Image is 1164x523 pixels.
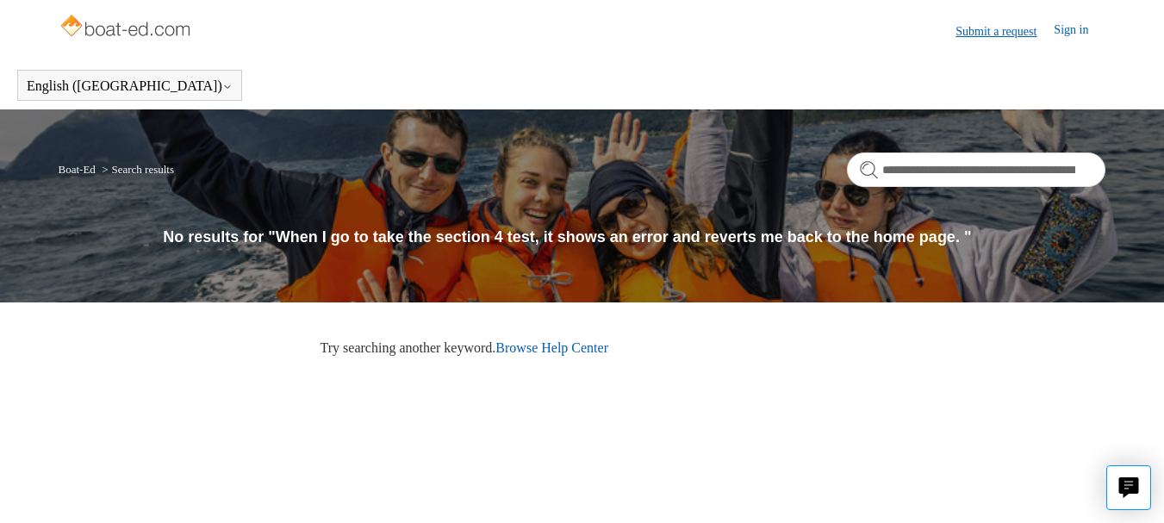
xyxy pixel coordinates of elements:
h1: No results for "When I go to take the section 4 test, it shows an error and reverts me back to th... [163,226,1105,249]
a: Browse Help Center [495,340,608,355]
img: Boat-Ed Help Center home page [59,10,196,45]
input: Search [847,153,1105,187]
button: English ([GEOGRAPHIC_DATA]) [27,78,233,94]
a: Submit a request [955,22,1054,40]
p: Try searching another keyword. [321,338,1106,358]
a: Boat-Ed [59,163,96,176]
a: Sign in [1054,21,1105,41]
li: Boat-Ed [59,163,99,176]
li: Search results [98,163,174,176]
button: Live chat [1106,465,1151,510]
